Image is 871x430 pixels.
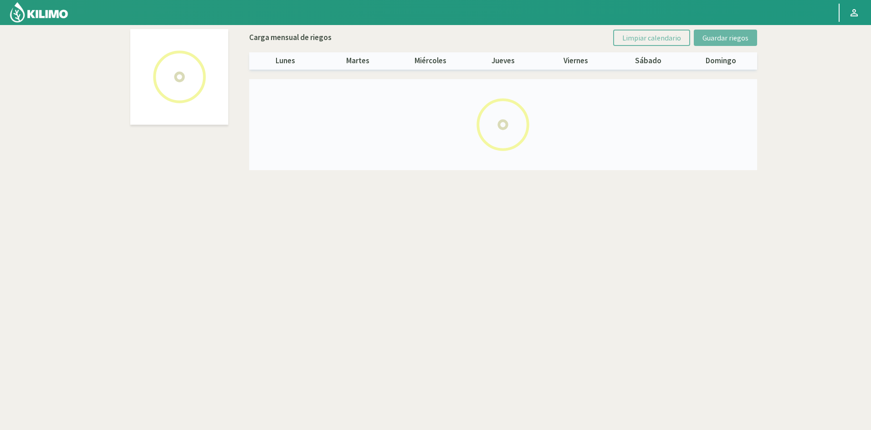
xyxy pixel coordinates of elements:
[457,79,548,170] img: Loading...
[622,33,681,42] span: Limpiar calendario
[9,1,69,23] img: Kilimo
[612,55,684,67] p: sábado
[249,32,332,44] p: Carga mensual de riegos
[322,55,394,67] p: martes
[395,55,467,67] p: miércoles
[702,33,748,42] span: Guardar riegos
[467,55,539,67] p: jueves
[685,55,757,67] p: domingo
[539,55,612,67] p: viernes
[249,55,322,67] p: lunes
[694,30,757,46] button: Guardar riegos
[613,30,690,46] button: Limpiar calendario
[134,31,225,122] img: Loading...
